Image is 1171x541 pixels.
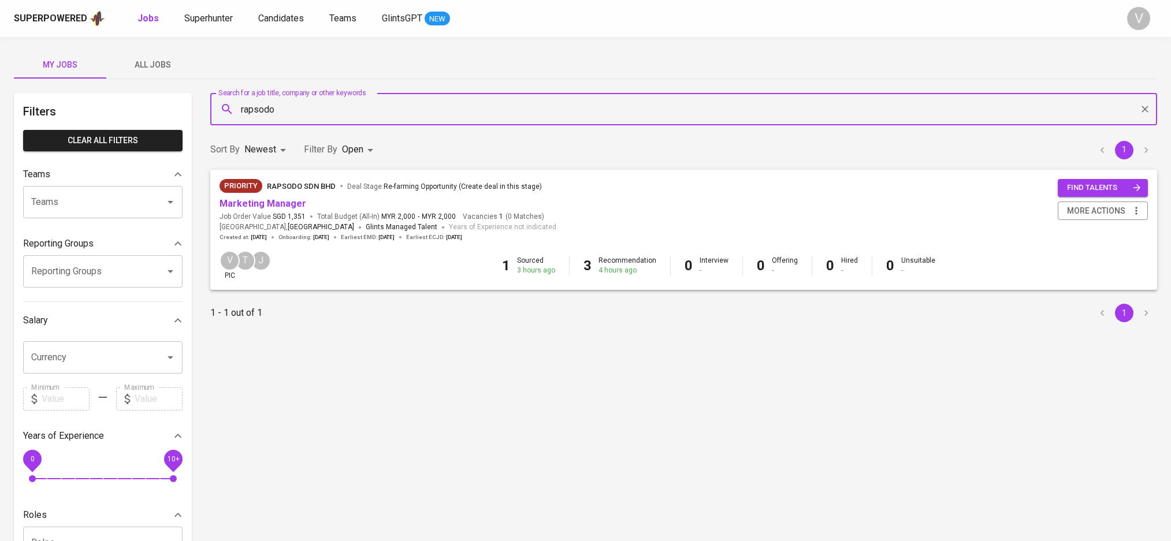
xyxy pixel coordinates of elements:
[497,212,503,222] span: 1
[244,143,276,156] p: Newest
[30,454,34,462] span: 0
[23,309,183,332] div: Salary
[1115,304,1133,322] button: page 1
[167,454,179,462] span: 10+
[378,233,395,241] span: [DATE]
[382,12,450,26] a: GlintsGPT NEW
[342,144,363,155] span: Open
[220,251,240,271] div: V
[23,424,183,447] div: Years of Experience
[23,314,48,327] p: Salary
[422,212,456,222] span: MYR 2,000
[342,139,377,161] div: Open
[1091,304,1157,322] nav: pagination navigation
[700,266,728,275] div: -
[1137,101,1153,117] button: Clear
[137,12,161,26] a: Jobs
[288,222,354,233] span: [GEOGRAPHIC_DATA]
[517,256,555,275] div: Sourced
[901,256,935,275] div: Unsuitable
[901,266,935,275] div: -
[162,194,179,210] button: Open
[23,130,183,151] button: Clear All filters
[267,182,336,191] span: Rapsodo Sdn Bhd
[220,198,306,209] a: Marketing Manager
[23,167,50,181] p: Teams
[220,179,262,193] div: New Job received from Demand Team
[278,233,329,241] span: Onboarding :
[113,58,192,72] span: All Jobs
[598,256,656,275] div: Recommendation
[384,182,542,191] span: Re-farming Opportunity (Create deal in this stage)
[1091,141,1157,159] nav: pagination navigation
[446,233,462,241] span: [DATE]
[1058,202,1148,221] button: more actions
[23,508,47,522] p: Roles
[235,251,255,271] div: T
[329,12,359,26] a: Teams
[1067,181,1141,195] span: find talents
[517,266,555,275] div: 3 hours ago
[32,133,173,148] span: Clear All filters
[220,180,262,192] span: Priority
[258,13,304,24] span: Candidates
[273,212,306,222] span: SGD 1,351
[463,212,544,222] span: Vacancies ( 0 Matches )
[23,232,183,255] div: Reporting Groups
[406,233,462,241] span: Earliest ECJD :
[772,266,798,275] div: -
[23,237,94,251] p: Reporting Groups
[418,212,419,222] span: -
[210,143,240,156] p: Sort By
[313,233,329,241] span: [DATE]
[1058,179,1148,197] button: find talents
[244,139,290,161] div: Newest
[1067,204,1125,218] span: more actions
[162,263,179,279] button: Open
[220,233,267,241] span: Created at :
[341,233,395,241] span: Earliest EMD :
[184,12,235,26] a: Superhunter
[1115,141,1133,159] button: page 1
[304,143,337,156] p: Filter By
[685,258,693,274] b: 0
[826,258,834,274] b: 0
[162,349,179,365] button: Open
[220,212,306,222] span: Job Order Value
[220,222,354,233] span: [GEOGRAPHIC_DATA] ,
[14,10,105,27] a: Superpoweredapp logo
[347,182,542,191] span: Deal Stage :
[449,222,558,233] span: Years of Experience not indicated.
[23,503,183,527] div: Roles
[700,256,728,275] div: Interview
[598,266,656,275] div: 4 hours ago
[135,387,183,411] input: Value
[382,13,422,24] span: GlintsGPT
[21,58,99,72] span: My Jobs
[366,223,437,231] span: Glints Managed Talent
[184,13,233,24] span: Superhunter
[14,12,87,25] div: Superpowered
[251,233,267,241] span: [DATE]
[90,10,105,27] img: app logo
[502,258,510,274] b: 1
[886,258,894,274] b: 0
[42,387,90,411] input: Value
[137,13,159,24] b: Jobs
[772,256,798,275] div: Offering
[23,163,183,186] div: Teams
[329,13,356,24] span: Teams
[757,258,765,274] b: 0
[841,256,858,275] div: Hired
[23,102,183,121] h6: Filters
[23,429,104,443] p: Years of Experience
[258,12,306,26] a: Candidates
[251,251,271,271] div: J
[220,251,240,281] div: pic
[317,212,456,222] span: Total Budget (All-In)
[381,212,415,222] span: MYR 2,000
[841,266,858,275] div: -
[1127,7,1150,30] div: V
[583,258,592,274] b: 3
[210,306,262,320] p: 1 - 1 out of 1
